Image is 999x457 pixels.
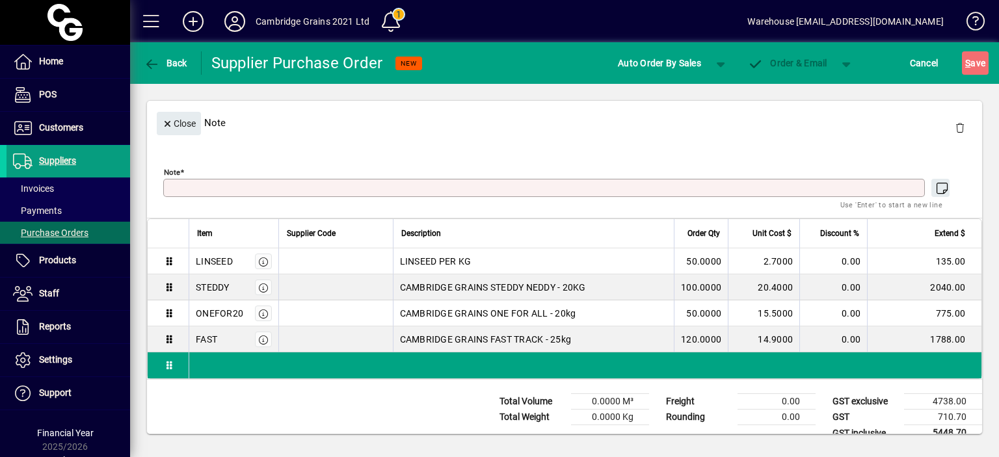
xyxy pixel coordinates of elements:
[748,58,827,68] span: Order & Email
[747,11,944,32] div: Warehouse [EMAIL_ADDRESS][DOMAIN_NAME]
[867,248,981,274] td: 135.00
[867,300,981,326] td: 775.00
[39,354,72,365] span: Settings
[214,10,256,33] button: Profile
[211,53,383,73] div: Supplier Purchase Order
[738,394,816,410] td: 0.00
[826,410,904,425] td: GST
[826,425,904,441] td: GST inclusive
[39,89,57,99] span: POS
[39,155,76,166] span: Suppliers
[571,394,649,410] td: 0.0000 M³
[400,281,586,294] span: CAMBRIDGE GRAINS STEDDY NEDDY - 20KG
[7,377,130,410] a: Support
[674,300,728,326] td: 50.0000
[37,428,94,438] span: Financial Year
[867,326,981,352] td: 1788.00
[153,117,204,129] app-page-header-button: Close
[820,226,859,241] span: Discount %
[7,112,130,144] a: Customers
[39,288,59,298] span: Staff
[287,226,336,241] span: Supplier Code
[196,255,233,268] div: LINSEED
[840,197,942,212] mat-hint: Use 'Enter' to start a new line
[39,387,72,398] span: Support
[728,248,799,274] td: 2.7000
[687,226,720,241] span: Order Qty
[164,168,180,177] mat-label: Note
[944,122,976,133] app-page-header-button: Delete
[799,248,867,274] td: 0.00
[7,200,130,222] a: Payments
[172,10,214,33] button: Add
[728,300,799,326] td: 15.5000
[7,79,130,111] a: POS
[965,53,985,73] span: ave
[738,410,816,425] td: 0.00
[256,11,369,32] div: Cambridge Grains 2021 Ltd
[196,281,230,294] div: STEDDY
[965,58,970,68] span: S
[799,274,867,300] td: 0.00
[196,307,243,320] div: ONEFOR20
[659,394,738,410] td: Freight
[400,255,472,268] span: LINSEED PER KG
[910,53,939,73] span: Cancel
[571,410,649,425] td: 0.0000 Kg
[400,307,576,320] span: CAMBRIDGE GRAINS ONE FOR ALL - 20kg
[147,99,982,146] div: Note
[401,226,441,241] span: Description
[799,326,867,352] td: 0.00
[728,326,799,352] td: 14.9000
[493,410,571,425] td: Total Weight
[962,51,989,75] button: Save
[7,244,130,277] a: Products
[162,113,196,135] span: Close
[935,226,965,241] span: Extend $
[618,53,701,73] span: Auto Order By Sales
[659,410,738,425] td: Rounding
[611,51,708,75] button: Auto Order By Sales
[907,51,942,75] button: Cancel
[39,255,76,265] span: Products
[674,248,728,274] td: 50.0000
[140,51,191,75] button: Back
[904,394,982,410] td: 4738.00
[13,228,88,238] span: Purchase Orders
[7,177,130,200] a: Invoices
[144,58,187,68] span: Back
[728,274,799,300] td: 20.4000
[13,183,54,194] span: Invoices
[7,278,130,310] a: Staff
[13,205,62,216] span: Payments
[39,321,71,332] span: Reports
[157,112,201,135] button: Close
[957,3,983,45] a: Knowledge Base
[674,274,728,300] td: 100.0000
[753,226,792,241] span: Unit Cost $
[196,333,217,346] div: FAST
[493,394,571,410] td: Total Volume
[741,51,834,75] button: Order & Email
[7,311,130,343] a: Reports
[904,425,982,441] td: 5448.70
[904,410,982,425] td: 710.70
[400,333,572,346] span: CAMBRIDGE GRAINS FAST TRACK - 25kg
[826,394,904,410] td: GST exclusive
[799,300,867,326] td: 0.00
[867,274,981,300] td: 2040.00
[7,222,130,244] a: Purchase Orders
[944,112,976,143] button: Delete
[130,51,202,75] app-page-header-button: Back
[39,122,83,133] span: Customers
[7,344,130,376] a: Settings
[39,56,63,66] span: Home
[7,46,130,78] a: Home
[401,59,417,68] span: NEW
[197,226,213,241] span: Item
[674,326,728,352] td: 120.0000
